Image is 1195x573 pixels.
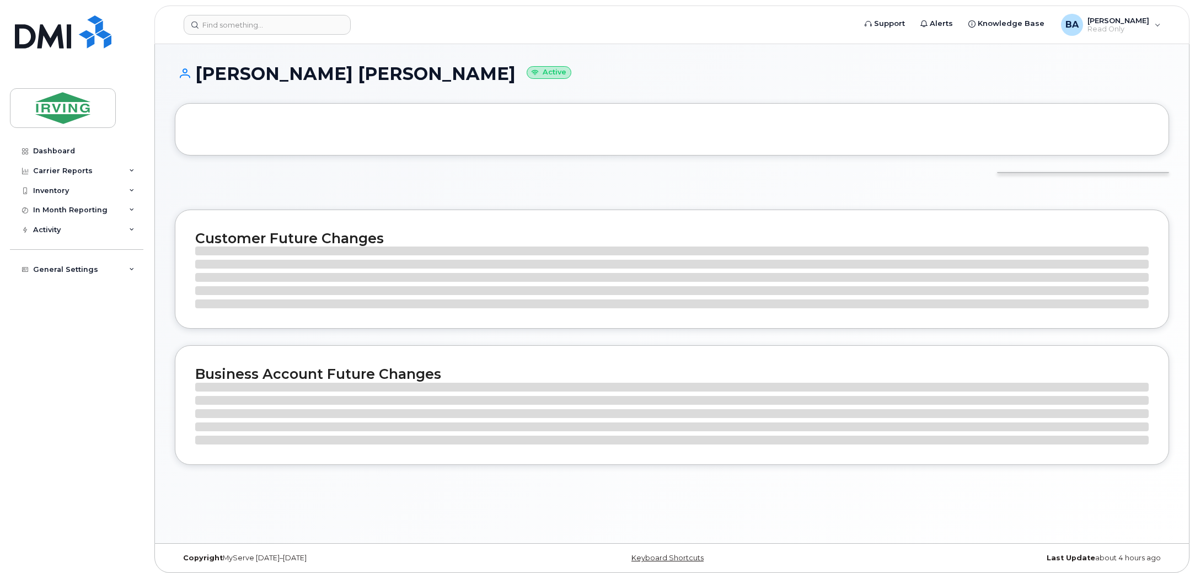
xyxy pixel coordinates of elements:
a: Keyboard Shortcuts [631,554,704,562]
h2: Business Account Future Changes [195,366,1149,382]
small: Active [527,66,571,79]
h1: [PERSON_NAME] [PERSON_NAME] [175,64,1169,83]
div: about 4 hours ago [838,554,1169,563]
strong: Copyright [183,554,223,562]
strong: Last Update [1047,554,1095,562]
h2: Customer Future Changes [195,230,1149,247]
div: MyServe [DATE]–[DATE] [175,554,506,563]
